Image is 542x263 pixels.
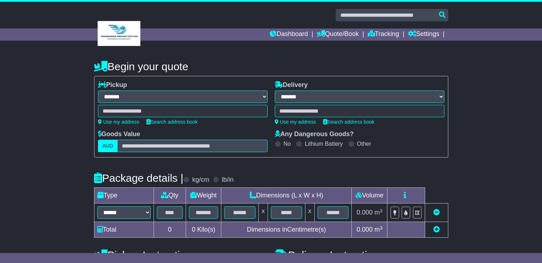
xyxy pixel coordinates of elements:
[275,81,308,89] label: Delivery
[357,140,371,147] label: Other
[352,188,387,203] td: Volume
[368,29,399,41] a: Tracking
[94,222,154,238] td: Total
[186,188,221,203] td: Weight
[94,172,184,184] h4: Package details |
[98,130,140,138] label: Goods Value
[94,61,448,72] h4: Begin your quote
[433,226,440,233] a: Add new item
[323,119,375,125] a: Search address book
[275,119,316,125] a: Use my address
[221,222,352,238] td: Dimensions in Centimetre(s)
[275,249,448,261] h4: Delivery Instructions
[222,176,233,184] label: lb/in
[258,203,268,222] td: x
[375,226,383,233] span: m
[221,188,352,203] td: Dimensions (L x W x H)
[154,188,186,203] td: Qty
[375,209,383,216] span: m
[408,29,439,41] a: Settings
[284,140,291,147] label: No
[98,119,139,125] a: Use my address
[192,176,209,184] label: kg/cm
[305,140,343,147] label: Lithium Battery
[186,222,221,238] td: Kilo(s)
[380,225,383,231] sup: 3
[305,203,314,222] td: x
[275,130,354,138] label: Any Dangerous Goods?
[146,119,198,125] a: Search address book
[317,29,359,41] a: Quote/Book
[380,208,383,213] sup: 3
[433,209,440,216] a: Remove this item
[98,140,118,152] label: AUD
[192,226,195,233] span: 0
[357,226,373,233] span: 0.000
[154,222,186,238] td: 0
[270,29,308,41] a: Dashboard
[94,188,154,203] td: Type
[98,81,127,89] label: Pickup
[357,209,373,216] span: 0.000
[94,249,268,261] h4: Pickup Instructions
